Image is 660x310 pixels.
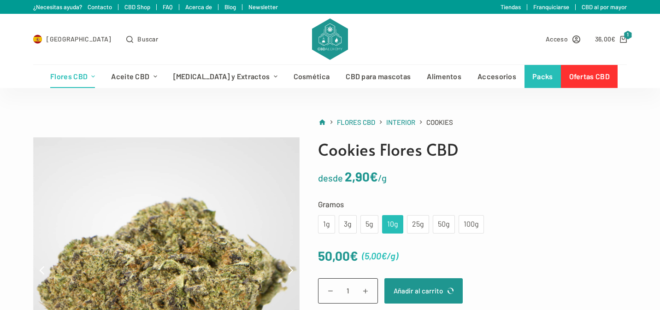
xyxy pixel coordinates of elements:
a: Select Country [33,34,112,44]
a: Ofertas CBD [561,65,618,88]
span: € [611,35,615,43]
img: CBD Alchemy [312,18,348,60]
a: Cosmética [285,65,338,88]
a: Flores CBD [337,117,375,128]
a: Carro de compra [595,34,627,44]
a: Aceite CBD [103,65,165,88]
a: CBD al por mayor [582,3,627,11]
bdi: 5,00 [365,250,387,261]
button: Añadir al carrito [384,278,463,304]
a: Newsletter [248,3,278,11]
a: Franquiciarse [533,3,569,11]
span: Cookies [426,117,453,128]
a: Blog [224,3,236,11]
a: Acceso [546,34,580,44]
span: € [370,169,378,184]
a: FAQ [163,3,173,11]
div: 100g [464,218,478,230]
div: 5g [366,218,373,230]
button: Abrir formulario de búsqueda [126,34,159,44]
a: CBD para mascotas [338,65,419,88]
a: ¿Necesitas ayuda? Contacto [33,3,112,11]
bdi: 50,00 [318,248,358,263]
bdi: 36,00 [595,35,616,43]
a: Alimentos [419,65,470,88]
div: 25g [412,218,424,230]
div: 50g [438,218,449,230]
a: Acerca de [185,3,212,11]
h1: Cookies Flores CBD [318,137,626,162]
a: Flores CBD [42,65,103,88]
a: Accesorios [470,65,524,88]
span: /g [387,250,395,261]
a: Tiendas [501,3,521,11]
span: € [350,248,358,263]
nav: Menú de cabecera [42,65,618,88]
div: 10g [388,218,398,230]
bdi: 2,90 [345,169,378,184]
span: desde [318,172,343,183]
input: Cantidad de productos [318,278,378,304]
span: [GEOGRAPHIC_DATA] [47,34,111,44]
span: € [381,250,387,261]
a: CBD Shop [124,3,150,11]
a: Packs [524,65,561,88]
span: 1 [624,31,632,40]
img: ES Flag [33,35,42,44]
span: Buscar [137,34,158,44]
span: ( ) [362,248,398,263]
label: Gramos [318,198,626,211]
span: Acceso [546,34,568,44]
span: Flores CBD [337,118,375,126]
div: 3g [344,218,351,230]
div: 1g [324,218,330,230]
a: Interior [386,117,415,128]
a: [MEDICAL_DATA] y Extractos [165,65,285,88]
span: Interior [386,118,415,126]
span: /g [378,172,387,183]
